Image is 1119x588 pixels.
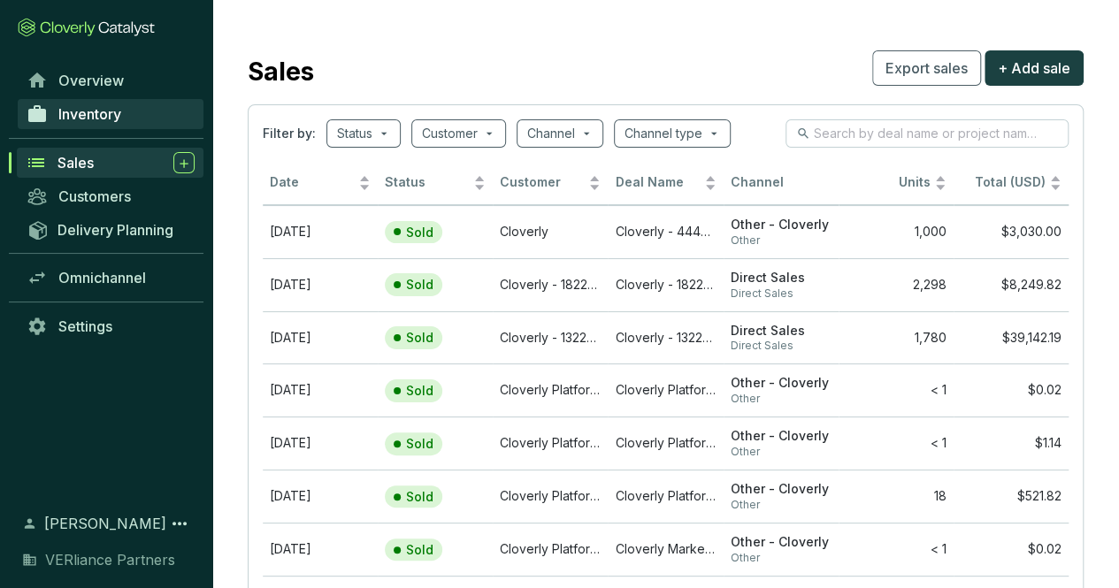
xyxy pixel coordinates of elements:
[263,416,378,470] td: Oct 29 2024
[608,523,723,576] td: Cloverly Marketplace Bukaleba Forest Project May 30
[731,481,832,498] span: Other - Cloverly
[814,124,1042,143] input: Search by deal name or project name...
[263,363,378,416] td: Dec 16 2024
[18,181,203,211] a: Customers
[406,225,433,241] p: Sold
[263,125,316,142] span: Filter by:
[18,215,203,244] a: Delivery Planning
[998,57,1070,79] span: + Add sale
[731,445,832,459] span: Other
[493,162,608,205] th: Customer
[406,436,433,452] p: Sold
[954,205,1069,258] td: $3,030.00
[954,311,1069,364] td: $39,142.19
[493,258,608,311] td: Cloverly - 18226368294
[263,311,378,364] td: Aug 30 2024
[731,233,832,248] span: Other
[608,363,723,416] td: Cloverly Platform Bukaleba Forest Project Dec 17
[615,174,700,191] span: Deal Name
[731,375,832,392] span: Other - Cloverly
[731,498,832,512] span: Other
[493,363,608,416] td: Cloverly Platform Buyer
[731,323,832,340] span: Direct Sales
[954,470,1069,523] td: $521.82
[975,174,1046,189] span: Total (USD)
[608,416,723,470] td: Cloverly Platform Vichada Climate Reforestation Project (PAZ) Oct 29
[493,470,608,523] td: Cloverly Platform Buyer
[731,392,832,406] span: Other
[58,269,146,286] span: Omnichannel
[493,205,608,258] td: Cloverly
[406,542,433,558] p: Sold
[385,174,470,191] span: Status
[608,162,723,205] th: Deal Name
[608,311,723,364] td: Cloverly - 13220315984
[58,72,124,89] span: Overview
[954,258,1069,311] td: $8,249.82
[731,270,832,286] span: Direct Sales
[839,311,954,364] td: 1,780
[58,317,112,335] span: Settings
[263,523,378,576] td: May 30 2023
[731,286,832,301] span: Direct Sales
[493,416,608,470] td: Cloverly Platform Buyer
[18,99,203,129] a: Inventory
[18,65,203,95] a: Overview
[263,205,378,258] td: Sep 24 2025
[985,50,1084,86] button: + Add sale
[44,513,166,534] span: [PERSON_NAME]
[839,205,954,258] td: 1,000
[839,416,954,470] td: < 1
[839,470,954,523] td: 18
[839,162,954,205] th: Units
[406,383,433,399] p: Sold
[406,277,433,293] p: Sold
[57,221,173,239] span: Delivery Planning
[731,339,832,353] span: Direct Sales
[608,205,723,258] td: Cloverly - 44454032012
[954,416,1069,470] td: $1.14
[45,549,175,570] span: VERliance Partners
[731,217,832,233] span: Other - Cloverly
[724,162,839,205] th: Channel
[378,162,493,205] th: Status
[406,489,433,505] p: Sold
[493,311,608,364] td: Cloverly - 13220315984
[731,551,832,565] span: Other
[839,258,954,311] td: 2,298
[263,258,378,311] td: Sep 24 2024
[18,311,203,341] a: Settings
[885,57,968,79] span: Export sales
[58,187,131,205] span: Customers
[406,330,433,346] p: Sold
[954,523,1069,576] td: $0.02
[270,174,355,191] span: Date
[18,263,203,293] a: Omnichannel
[500,174,585,191] span: Customer
[248,53,314,90] h2: Sales
[839,363,954,416] td: < 1
[57,154,94,172] span: Sales
[608,258,723,311] td: Cloverly - 18226368294
[872,50,981,86] button: Export sales
[608,470,723,523] td: Cloverly Platform Vichada Climate Reforestation Project (PAZ) Sep 26
[493,523,608,576] td: Cloverly Platform Buyer
[731,534,832,551] span: Other - Cloverly
[263,470,378,523] td: Sep 26 2024
[17,148,203,178] a: Sales
[839,523,954,576] td: < 1
[58,105,121,123] span: Inventory
[954,363,1069,416] td: $0.02
[731,428,832,445] span: Other - Cloverly
[846,174,931,191] span: Units
[263,162,378,205] th: Date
